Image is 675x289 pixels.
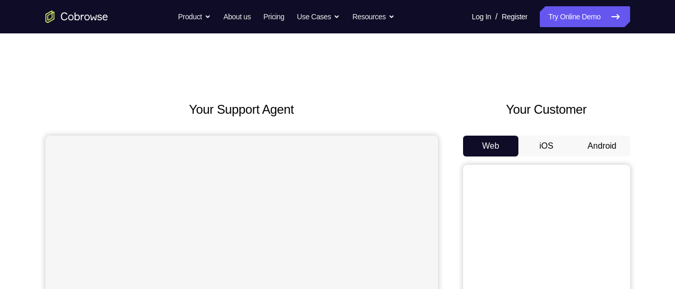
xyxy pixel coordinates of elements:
a: Register [502,6,527,27]
span: / [495,10,498,23]
a: About us [223,6,251,27]
a: Log In [472,6,491,27]
button: iOS [518,136,574,156]
a: Go to the home page [45,10,108,23]
h2: Your Customer [463,100,630,119]
a: Try Online Demo [540,6,630,27]
button: Product [178,6,211,27]
button: Use Cases [297,6,340,27]
button: Android [574,136,630,156]
h2: Your Support Agent [45,100,438,119]
a: Pricing [263,6,284,27]
button: Web [463,136,519,156]
button: Resources [352,6,395,27]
